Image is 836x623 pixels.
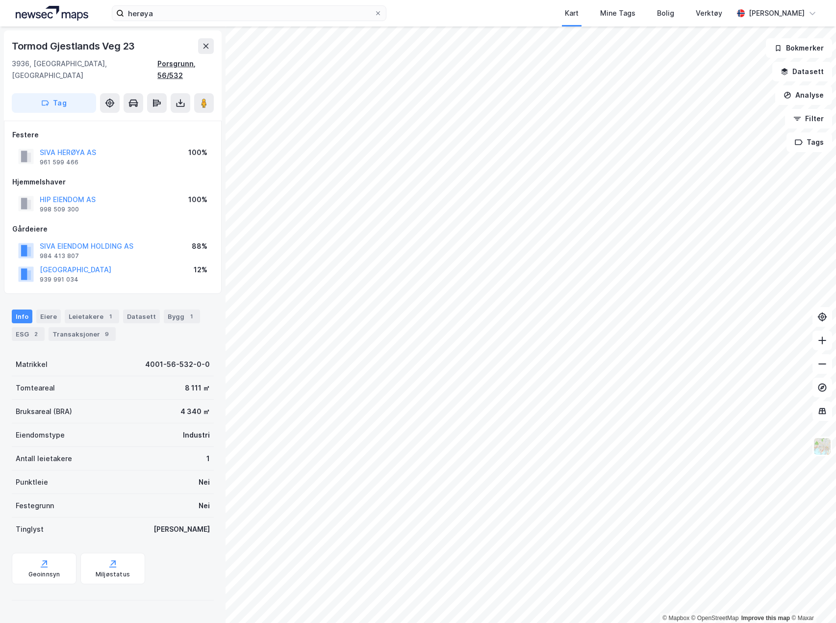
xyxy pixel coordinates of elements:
div: Festere [12,129,213,141]
div: 1 [206,453,210,465]
div: Kart [565,7,579,19]
div: Antall leietakere [16,453,72,465]
div: 984 413 807 [40,252,79,260]
div: 961 599 466 [40,158,78,166]
div: 8 111 ㎡ [185,382,210,394]
button: Tag [12,93,96,113]
a: OpenStreetMap [691,615,739,622]
iframe: Chat Widget [787,576,836,623]
button: Tags [786,132,832,152]
div: Industri [183,429,210,441]
img: Z [813,437,832,456]
img: logo.a4113a55bc3d86da70a041830d287a7e.svg [16,6,88,21]
div: 2 [31,329,41,339]
div: Geoinnsyn [28,571,60,578]
div: 9 [102,329,112,339]
button: Filter [785,109,832,129]
button: Analyse [775,85,832,105]
div: Hjemmelshaver [12,176,213,188]
div: Bygg [164,310,200,323]
div: 939 991 034 [40,276,78,284]
div: Tormod Gjestlands Veg 23 [12,38,137,54]
div: Miljøstatus [96,571,130,578]
div: ESG [12,327,45,341]
div: Nei [199,500,210,512]
div: Info [12,310,32,323]
button: Bokmerker [766,38,832,58]
a: Improve this map [741,615,790,622]
input: Søk på adresse, matrikkel, gårdeiere, leietakere eller personer [124,6,374,21]
div: Kontrollprogram for chat [787,576,836,623]
div: Datasett [123,310,160,323]
div: Matrikkel [16,359,48,370]
div: Bolig [657,7,674,19]
div: [PERSON_NAME] [153,523,210,535]
div: Tinglyst [16,523,44,535]
div: Eiendomstype [16,429,65,441]
div: 998 509 300 [40,206,79,213]
div: Nei [199,476,210,488]
div: 100% [188,194,207,206]
div: 100% [188,147,207,158]
div: Verktøy [696,7,722,19]
div: 4001-56-532-0-0 [145,359,210,370]
div: Leietakere [65,310,119,323]
div: [PERSON_NAME] [749,7,805,19]
div: Punktleie [16,476,48,488]
div: Mine Tags [600,7,635,19]
div: 3936, [GEOGRAPHIC_DATA], [GEOGRAPHIC_DATA] [12,58,157,81]
div: 1 [105,311,115,321]
div: Porsgrunn, 56/532 [157,58,214,81]
div: Eiere [36,310,61,323]
div: 88% [192,240,207,252]
div: Bruksareal (BRA) [16,406,72,417]
a: Mapbox [662,615,689,622]
div: 1 [186,311,196,321]
div: Festegrunn [16,500,54,512]
div: Tomteareal [16,382,55,394]
div: Gårdeiere [12,223,213,235]
button: Datasett [772,62,832,81]
div: 12% [194,264,207,276]
div: 4 340 ㎡ [180,406,210,417]
div: Transaksjoner [49,327,116,341]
